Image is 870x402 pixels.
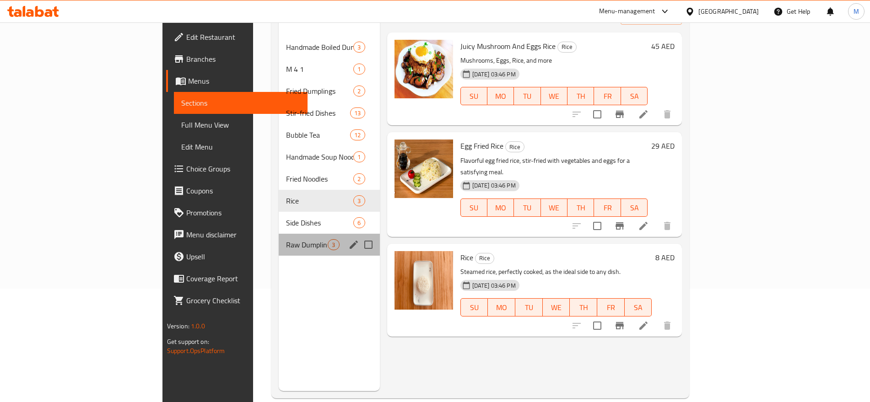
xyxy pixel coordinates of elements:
[492,301,512,314] span: MO
[191,320,205,332] span: 1.0.0
[186,185,300,196] span: Coupons
[465,90,484,103] span: SU
[186,229,300,240] span: Menu disclaimer
[656,215,678,237] button: delete
[588,216,607,236] span: Select to update
[541,198,567,217] button: WE
[181,97,300,108] span: Sections
[181,141,300,152] span: Edit Menu
[651,40,675,53] h6: 45 AED
[488,298,515,316] button: MO
[515,298,543,316] button: TU
[174,114,308,136] a: Full Menu View
[476,253,494,263] span: Rice
[166,246,308,268] a: Upsell
[354,219,364,227] span: 6
[286,42,353,53] span: Handmade Boiled Dumpling
[609,103,631,125] button: Branch-specific-item
[625,90,644,103] span: SA
[350,129,365,140] div: items
[594,87,621,105] button: FR
[567,87,594,105] button: TH
[460,198,487,217] button: SU
[628,301,648,314] span: SA
[286,64,353,75] span: M 4 1
[514,198,540,217] button: TU
[588,316,607,335] span: Select to update
[469,70,519,79] span: [DATE] 03:46 PM
[460,298,488,316] button: SU
[656,315,678,337] button: delete
[621,87,648,105] button: SA
[181,119,300,130] span: Full Menu View
[514,87,540,105] button: TU
[487,87,514,105] button: MO
[599,6,655,17] div: Menu-management
[460,155,648,178] p: Flavorful egg fried rice, stir-fried with vegetables and eggs for a satisfying meal.
[286,107,350,118] span: Stir-fried Dishes
[174,92,308,114] a: Sections
[166,70,308,92] a: Menus
[166,48,308,70] a: Branches
[506,142,524,152] span: Rice
[394,251,453,310] img: Rice
[460,87,487,105] button: SU
[166,268,308,289] a: Coverage Report
[286,151,353,162] span: Handmade Soup Noodles
[167,345,225,357] a: Support.OpsPlatform
[353,195,365,206] div: items
[518,201,537,214] span: TU
[545,90,564,103] span: WE
[505,141,524,152] div: Rice
[166,202,308,224] a: Promotions
[651,139,675,152] h6: 29 AED
[186,295,300,306] span: Grocery Checklist
[279,58,379,80] div: M 4 11
[186,54,300,64] span: Branches
[279,124,379,146] div: Bubble Tea12
[460,266,652,278] p: Steamed rice, perfectly cooked, as the ideal side to any dish.
[188,75,300,86] span: Menus
[279,234,379,256] div: Raw Dumpling3edit
[279,80,379,102] div: Fried Dumplings2
[460,55,648,66] p: Mushrooms, Eggs, Rice, and more
[353,217,365,228] div: items
[286,129,350,140] span: Bubble Tea
[286,195,353,206] span: Rice
[286,239,328,250] span: Raw Dumpling
[656,103,678,125] button: delete
[353,151,365,162] div: items
[186,273,300,284] span: Coverage Report
[854,6,859,16] span: M
[328,241,339,249] span: 3
[167,336,209,348] span: Get support on:
[609,315,631,337] button: Branch-specific-item
[286,217,353,228] span: Side Dishes
[571,90,590,103] span: TH
[491,201,510,214] span: MO
[186,163,300,174] span: Choice Groups
[166,180,308,202] a: Coupons
[638,320,649,331] a: Edit menu item
[469,281,519,290] span: [DATE] 03:46 PM
[353,173,365,184] div: items
[350,107,365,118] div: items
[186,251,300,262] span: Upsell
[598,90,617,103] span: FR
[354,43,364,52] span: 3
[546,301,567,314] span: WE
[601,301,621,314] span: FR
[286,86,353,96] div: Fried Dumplings
[394,40,453,98] img: Juicy Mushroom And Eggs Rice
[353,42,365,53] div: items
[698,6,759,16] div: [GEOGRAPHIC_DATA]
[573,301,594,314] span: TH
[354,65,364,74] span: 1
[354,153,364,161] span: 1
